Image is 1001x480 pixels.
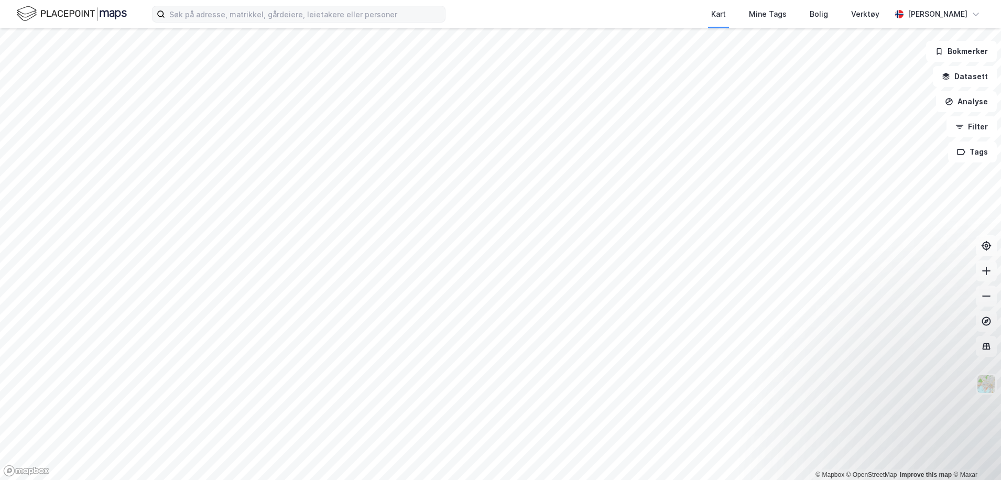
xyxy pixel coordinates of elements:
div: Kart [711,8,726,20]
div: Mine Tags [749,8,787,20]
button: Analyse [936,91,997,112]
input: Søk på adresse, matrikkel, gårdeiere, leietakere eller personer [165,6,445,22]
iframe: Intercom notifications message [791,401,1001,475]
a: OpenStreetMap [846,471,897,478]
a: Improve this map [900,471,952,478]
button: Tags [948,141,997,162]
button: Datasett [933,66,997,87]
div: Verktøy [851,8,879,20]
img: logo.f888ab2527a4732fd821a326f86c7f29.svg [17,5,127,23]
a: Mapbox homepage [3,465,49,477]
button: Bokmerker [926,41,997,62]
div: Bolig [810,8,828,20]
div: [PERSON_NAME] [908,8,967,20]
a: Mapbox [815,471,844,478]
button: Filter [946,116,997,137]
img: Z [976,374,996,394]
